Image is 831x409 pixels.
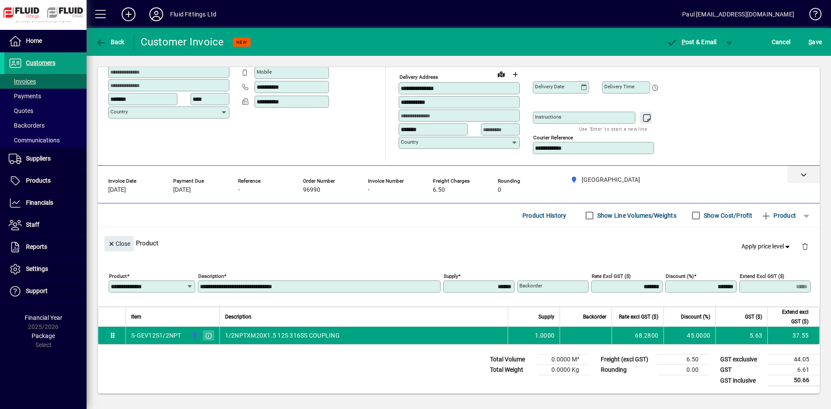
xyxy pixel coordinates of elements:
td: GST exclusive [716,354,768,365]
span: Item [131,312,142,322]
div: S-GEV12S1/2NPT [131,331,181,340]
span: NEW [236,39,247,45]
mat-label: Courier Reference [533,135,573,141]
span: Home [26,37,42,44]
mat-label: Rate excl GST ($) [592,273,631,279]
span: ost & Email [667,39,717,45]
a: Home [4,30,87,52]
button: Product History [519,208,570,223]
span: AUCKLAND [189,331,199,340]
span: 6.50 [433,187,445,193]
td: 6.50 [657,354,709,365]
span: - [238,187,240,193]
button: Delete [795,236,815,257]
span: S [808,39,812,45]
span: Quotes [9,107,33,114]
a: Support [4,280,87,302]
a: Knowledge Base [803,2,820,30]
span: 96990 [303,187,320,193]
a: Staff [4,214,87,236]
span: Discount (%) [681,312,710,322]
mat-label: Discount (%) [666,273,694,279]
td: 44.05 [768,354,820,365]
label: Show Line Volumes/Weights [596,211,676,220]
span: GST ($) [745,312,762,322]
div: Product [98,227,820,259]
span: Backorders [9,122,45,129]
span: P [682,39,686,45]
span: Rate excl GST ($) [619,312,658,322]
app-page-header-button: Back [87,34,134,50]
a: Settings [4,258,87,280]
mat-label: Delivery date [535,84,564,90]
div: 68.2800 [617,331,658,340]
span: Backorder [583,312,606,322]
span: Cancel [772,35,791,49]
button: Apply price level [738,239,795,254]
app-page-header-button: Delete [795,242,815,250]
div: Paul [EMAIL_ADDRESS][DOMAIN_NAME] [682,7,794,21]
td: Freight (excl GST) [596,354,657,365]
a: Reports [4,236,87,258]
span: Product [761,209,796,222]
td: 0.0000 M³ [538,354,589,365]
button: Product [757,208,800,223]
span: Extend excl GST ($) [773,307,808,326]
app-page-header-button: Close [102,239,136,247]
a: Payments [4,89,87,103]
button: Post & Email [662,34,721,50]
span: [DATE] [173,187,191,193]
span: Staff [26,221,39,228]
mat-label: Country [401,139,418,145]
mat-label: Supply [444,273,458,279]
span: Close [108,237,130,251]
td: 0.00 [657,365,709,375]
span: Product History [522,209,567,222]
button: Cancel [770,34,793,50]
td: GST inclusive [716,375,768,386]
div: Customer Invoice [141,35,224,49]
span: Back [96,39,125,45]
span: Settings [26,265,48,272]
span: Communications [9,137,60,144]
mat-label: Backorder [519,283,542,289]
mat-label: Extend excl GST ($) [740,273,784,279]
span: 1.0000 [535,331,555,340]
button: Choose address [508,68,522,81]
span: ave [808,35,822,49]
button: Back [93,34,127,50]
td: 45.0000 [664,327,715,344]
mat-label: Country [110,109,128,115]
a: Financials [4,192,87,214]
mat-label: Description [198,273,224,279]
span: Suppliers [26,155,51,162]
a: Products [4,170,87,192]
span: 0 [498,187,501,193]
td: Total Weight [486,365,538,375]
span: Products [26,177,51,184]
mat-label: Product [109,273,127,279]
span: Description [225,312,251,322]
a: Backorders [4,118,87,133]
span: Package [32,332,55,339]
mat-hint: Use 'Enter' to start a new line [579,124,647,134]
button: Close [104,236,134,251]
td: Total Volume [486,354,538,365]
td: Rounding [596,365,657,375]
span: Apply price level [741,242,792,251]
td: 0.0000 Kg [538,365,589,375]
button: Add [115,6,142,22]
td: 6.61 [768,365,820,375]
td: GST [716,365,768,375]
span: Customers [26,59,55,66]
a: Communications [4,133,87,148]
a: Quotes [4,103,87,118]
a: Invoices [4,74,87,89]
div: Fluid Fittings Ltd [170,7,216,21]
span: Invoices [9,78,36,85]
span: Payments [9,93,41,100]
span: Reports [26,243,47,250]
mat-label: Mobile [257,69,272,75]
mat-label: Instructions [535,114,561,120]
span: Support [26,287,48,294]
